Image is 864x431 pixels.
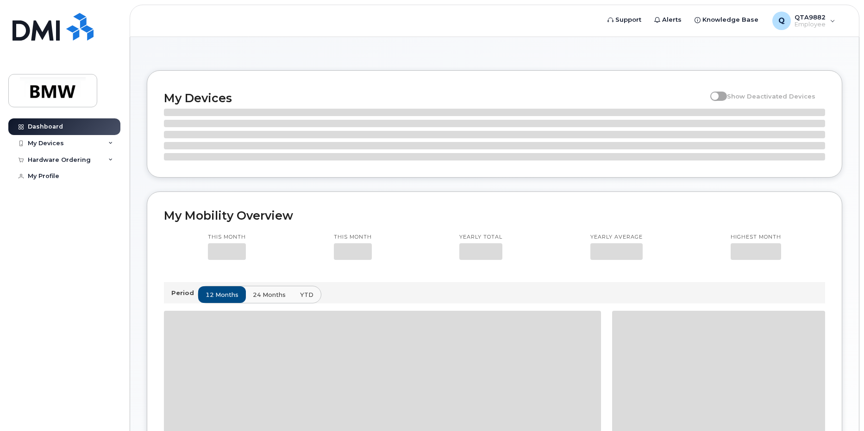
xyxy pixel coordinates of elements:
[164,209,825,222] h2: My Mobility Overview
[253,290,286,299] span: 24 months
[731,234,781,241] p: Highest month
[300,290,313,299] span: YTD
[590,234,643,241] p: Yearly average
[727,92,815,100] span: Show Deactivated Devices
[208,234,246,241] p: This month
[171,289,198,297] p: Period
[334,234,372,241] p: This month
[459,234,502,241] p: Yearly total
[710,87,718,95] input: Show Deactivated Devices
[164,91,706,105] h2: My Devices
